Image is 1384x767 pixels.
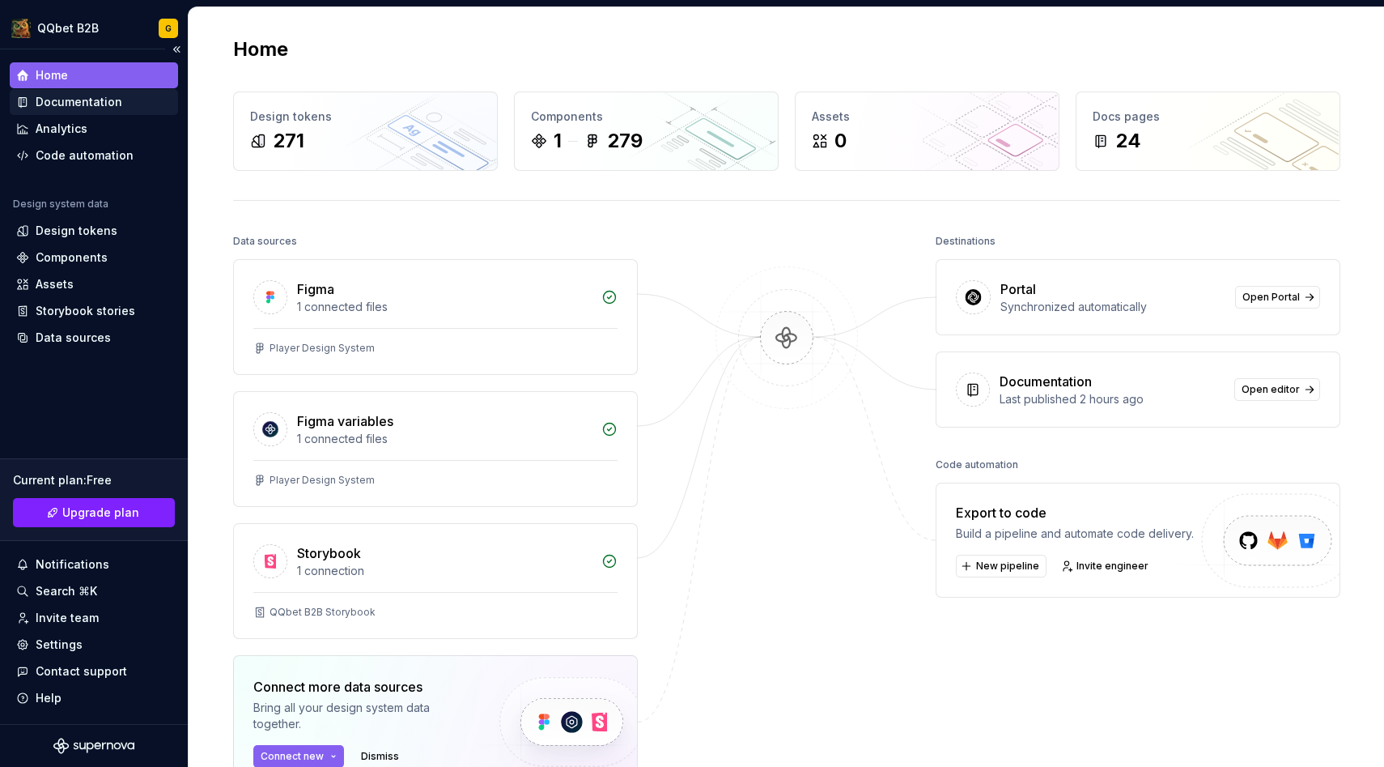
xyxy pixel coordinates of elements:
[36,690,62,706] div: Help
[270,606,376,619] div: QQbet B2B Storybook
[1242,291,1300,304] span: Open Portal
[36,249,108,266] div: Components
[13,472,175,488] div: Current plan : Free
[1093,109,1323,125] div: Docs pages
[36,583,97,599] div: Search ⌘K
[10,632,178,658] a: Settings
[1115,128,1141,154] div: 24
[1000,299,1225,315] div: Synchronized automatically
[36,663,127,680] div: Contact support
[795,92,1059,171] a: Assets0
[936,230,996,253] div: Destinations
[165,22,172,35] div: G
[233,391,638,507] a: Figma variables1 connected filesPlayer Design System
[956,555,1046,577] button: New pipeline
[1242,383,1300,396] span: Open editor
[13,198,108,211] div: Design system data
[233,36,288,62] h2: Home
[514,92,779,171] a: Components1279
[3,11,185,45] button: QQbet B2BG
[11,19,31,38] img: 491028fe-7948-47f3-9fb2-82dab60b8b20.png
[297,543,361,563] div: Storybook
[36,303,135,319] div: Storybook stories
[1076,560,1148,573] span: Invite engineer
[36,223,117,239] div: Design tokens
[297,411,393,431] div: Figma variables
[1000,391,1225,407] div: Last published 2 hours ago
[270,342,375,355] div: Player Design System
[361,750,399,763] span: Dismiss
[10,271,178,297] a: Assets
[36,637,83,653] div: Settings
[233,259,638,375] a: Figma1 connected filesPlayer Design System
[1000,372,1092,391] div: Documentation
[297,279,334,299] div: Figma
[37,20,99,36] div: QQbet B2B
[297,563,592,579] div: 1 connection
[36,330,111,346] div: Data sources
[273,128,304,154] div: 271
[261,750,324,763] span: Connect new
[936,454,1018,476] div: Code automation
[36,556,109,573] div: Notifications
[270,474,375,487] div: Player Design System
[812,109,1042,125] div: Assets
[554,128,562,154] div: 1
[10,116,178,142] a: Analytics
[36,94,122,110] div: Documentation
[165,38,188,61] button: Collapse sidebar
[607,128,643,154] div: 279
[233,523,638,639] a: Storybook1 connectionQQbet B2B Storybook
[1076,92,1340,171] a: Docs pages24
[253,700,472,732] div: Bring all your design system data together.
[233,92,498,171] a: Design tokens271
[834,128,847,154] div: 0
[297,431,592,447] div: 1 connected files
[10,245,178,271] a: Components
[10,89,178,115] a: Documentation
[13,498,175,527] a: Upgrade plan
[531,109,762,125] div: Components
[956,503,1194,522] div: Export to code
[976,560,1039,573] span: New pipeline
[10,143,178,168] a: Code automation
[36,276,74,292] div: Assets
[10,552,178,577] button: Notifications
[10,298,178,324] a: Storybook stories
[36,610,99,626] div: Invite team
[36,67,68,83] div: Home
[10,325,178,351] a: Data sources
[36,147,134,164] div: Code automation
[250,109,481,125] div: Design tokens
[10,685,178,711] button: Help
[297,299,592,315] div: 1 connected files
[62,505,139,521] span: Upgrade plan
[10,658,178,684] button: Contact support
[53,738,134,754] svg: Supernova Logo
[10,578,178,604] button: Search ⌘K
[10,605,178,631] a: Invite team
[10,218,178,244] a: Design tokens
[1056,555,1156,577] a: Invite engineer
[233,230,297,253] div: Data sources
[1234,378,1320,401] a: Open editor
[1235,286,1320,309] a: Open Portal
[10,62,178,88] a: Home
[253,677,472,697] div: Connect more data sources
[956,526,1194,542] div: Build a pipeline and automate code delivery.
[36,121,87,137] div: Analytics
[1000,279,1036,299] div: Portal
